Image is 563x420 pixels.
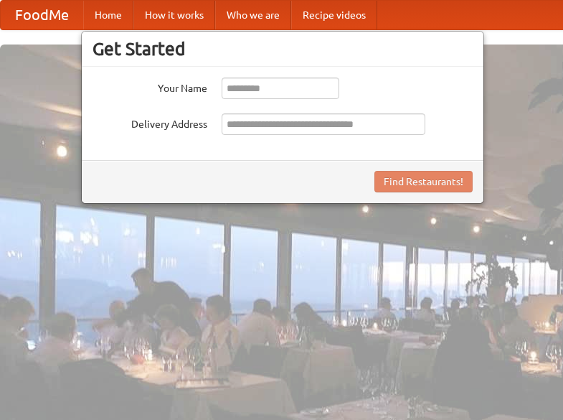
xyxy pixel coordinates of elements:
[83,1,133,29] a: Home
[1,1,83,29] a: FoodMe
[93,78,207,95] label: Your Name
[374,171,473,192] button: Find Restaurants!
[133,1,215,29] a: How it works
[215,1,291,29] a: Who we are
[93,38,473,60] h3: Get Started
[291,1,377,29] a: Recipe videos
[93,113,207,131] label: Delivery Address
